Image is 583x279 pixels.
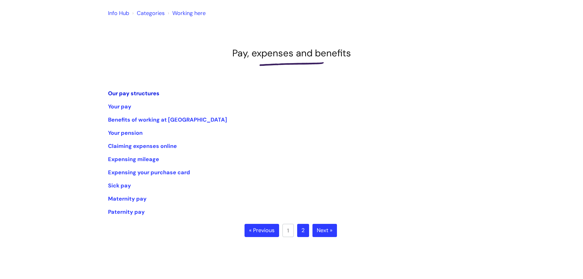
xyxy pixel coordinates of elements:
[108,9,129,17] a: Info Hub
[108,208,145,216] a: Paternity pay
[108,90,159,97] a: Our pay structures
[108,156,159,163] a: Expensing mileage
[282,224,294,237] a: 1
[131,8,165,18] li: Solution home
[166,8,206,18] li: Working here
[108,169,190,176] a: Expensing your purchase card
[297,224,309,237] a: 2
[108,182,131,189] a: Sick pay
[108,142,177,150] a: Claiming expenses online
[245,224,279,237] a: « Previous
[172,9,206,17] a: Working here
[108,47,475,59] h1: Pay, expenses and benefits
[108,195,147,202] a: Maternity pay
[108,129,143,137] a: Your pension
[312,224,337,237] a: Next »
[108,103,131,110] a: Your pay
[137,9,165,17] a: Categories
[108,116,227,123] a: Benefits of working at [GEOGRAPHIC_DATA]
